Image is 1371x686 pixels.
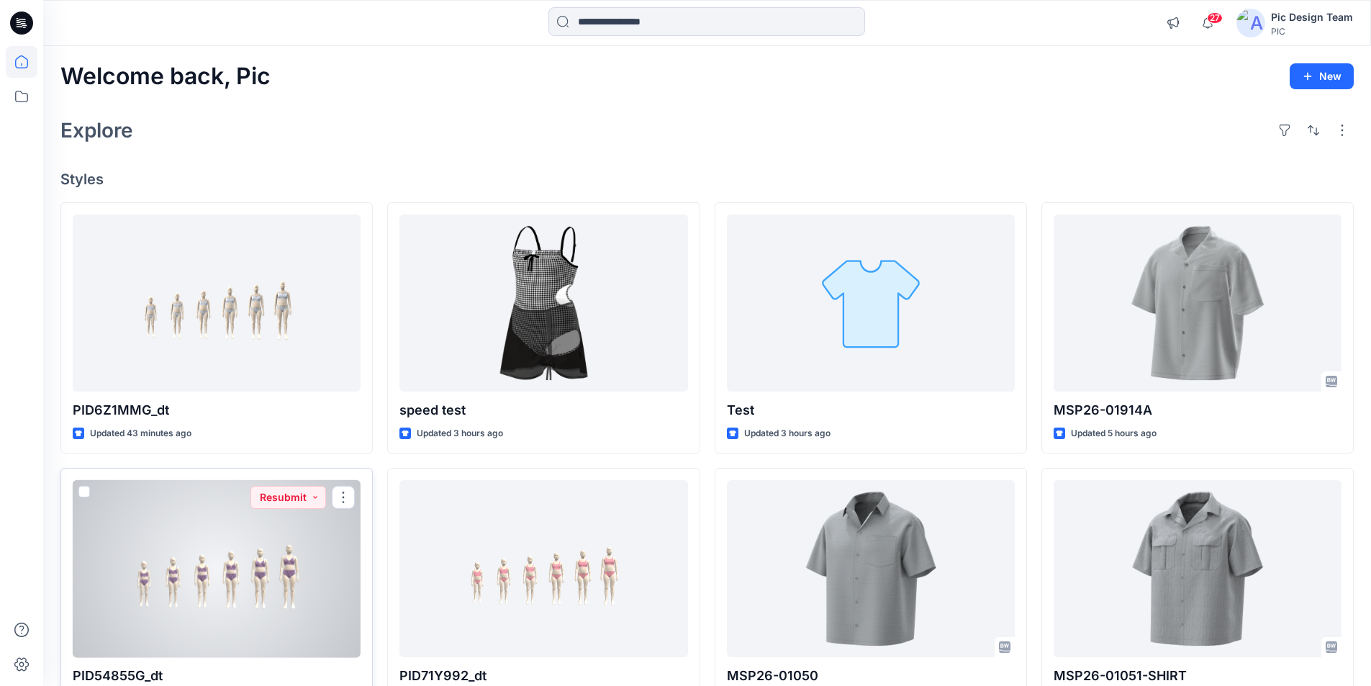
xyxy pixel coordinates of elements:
a: PID54855G_dt [73,480,361,658]
p: PID54855G_dt [73,666,361,686]
span: 27 [1207,12,1223,24]
a: Test [727,215,1015,392]
a: PID6Z1MMG_dt [73,215,361,392]
p: Updated 3 hours ago [417,426,503,441]
p: speed test [399,400,687,420]
div: Pic Design Team [1271,9,1353,26]
p: Updated 3 hours ago [744,426,831,441]
div: PIC [1271,26,1353,37]
a: speed test [399,215,687,392]
p: PID71Y992_dt [399,666,687,686]
a: MSP26-01914A [1054,215,1341,392]
p: MSP26-01051-SHIRT [1054,666,1341,686]
a: MSP26-01050 [727,480,1015,658]
p: MSP26-01914A [1054,400,1341,420]
a: MSP26-01051-SHIRT [1054,480,1341,658]
a: PID71Y992_dt [399,480,687,658]
img: avatar [1236,9,1265,37]
p: PID6Z1MMG_dt [73,400,361,420]
h4: Styles [60,171,1354,188]
button: New [1290,63,1354,89]
p: Updated 5 hours ago [1071,426,1157,441]
p: MSP26-01050 [727,666,1015,686]
h2: Welcome back, Pic [60,63,271,90]
p: Updated 43 minutes ago [90,426,191,441]
p: Test [727,400,1015,420]
h2: Explore [60,119,133,142]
